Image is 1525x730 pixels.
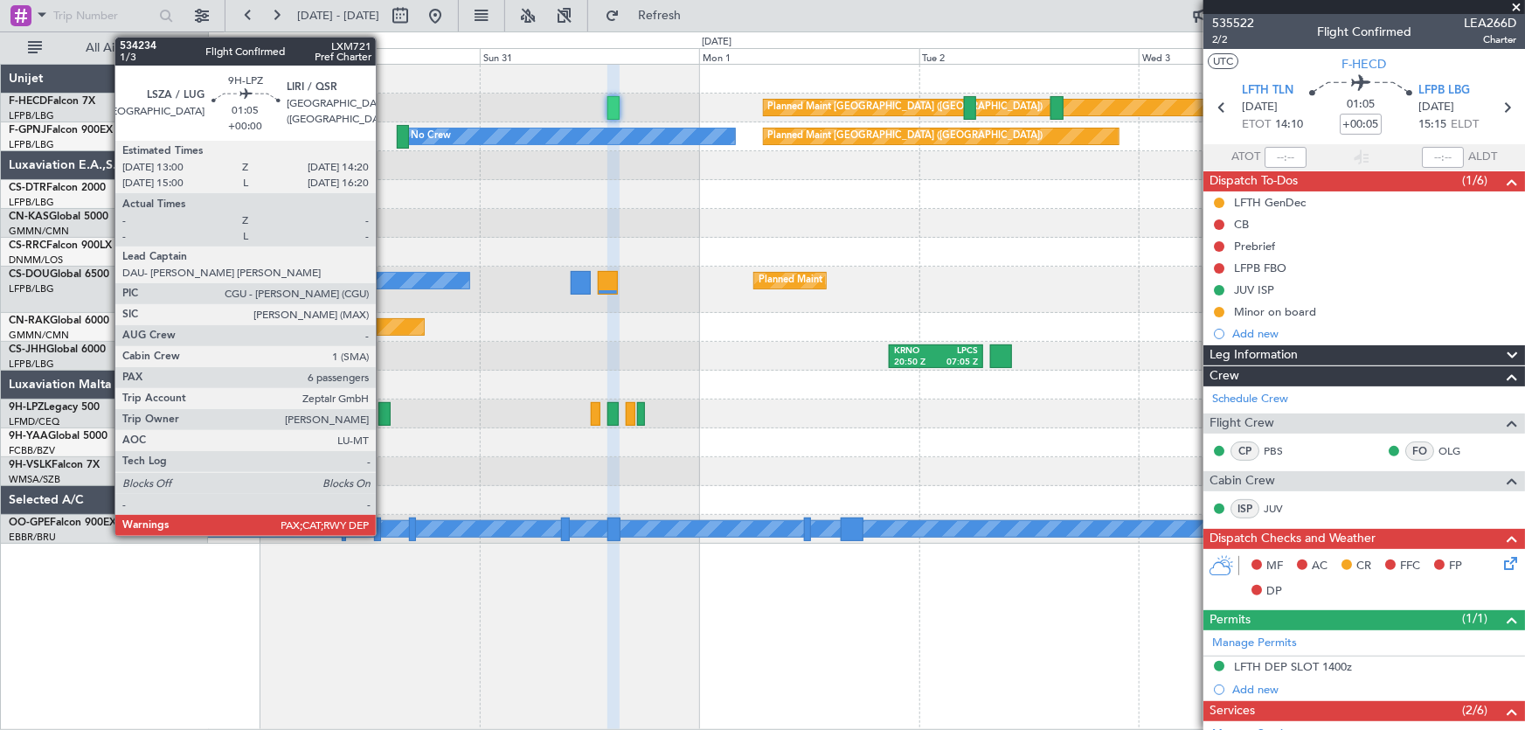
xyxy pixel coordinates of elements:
span: CS-DTR [9,183,46,193]
span: CR [1356,558,1371,575]
button: Refresh [597,2,702,30]
span: 14:10 [1275,116,1303,134]
a: EBBR/BRU [9,531,56,544]
div: ISP [1230,499,1259,518]
span: 535522 [1212,14,1254,32]
div: Add new [1232,326,1516,341]
div: Planned Maint [GEOGRAPHIC_DATA] ([GEOGRAPHIC_DATA]) [768,94,1043,121]
a: GMMN/CMN [9,329,69,342]
span: ELDT [1451,116,1479,134]
a: CS-JHHGlobal 6000 [9,344,106,355]
div: LFTH GenDec [1234,195,1306,210]
span: 01:05 [1347,96,1375,114]
span: [DATE] - [DATE] [297,8,379,24]
span: 15:15 [1418,116,1446,134]
span: [DATE] [1418,99,1454,116]
span: Crew [1210,366,1239,386]
span: CN-KAS [9,212,49,222]
span: Leg Information [1210,345,1298,365]
a: CS-RRCFalcon 900LX [9,240,112,251]
div: LFTH DEP SLOT 1400z [1234,659,1352,674]
span: 9H-YAA [9,431,48,441]
span: FP [1449,558,1462,575]
span: LFTH TLN [1242,82,1293,100]
span: Dispatch To-Dos [1210,171,1298,191]
span: CS-RRC [9,240,46,251]
div: Planned Maint [GEOGRAPHIC_DATA] ([GEOGRAPHIC_DATA]) [759,268,1034,294]
a: OO-GPEFalcon 900EX EASy II [9,518,154,528]
a: Manage Permits [1212,635,1297,652]
div: JUV ISP [1234,282,1274,297]
div: Minor on board [1234,304,1316,319]
span: ETOT [1242,116,1271,134]
span: 2/2 [1212,32,1254,47]
a: FCBB/BZV [9,444,55,457]
span: MF [1266,558,1283,575]
div: Wed 3 [1139,48,1358,64]
div: LPCS [936,345,978,358]
div: Sun 31 [480,48,699,64]
button: All Aircraft [19,34,190,62]
span: F-HECD [9,96,47,107]
div: CB [1234,217,1249,232]
div: FO [1405,441,1434,461]
a: LFPB/LBG [9,138,54,151]
span: Dispatch Checks and Weather [1210,529,1376,549]
div: Add new [1232,682,1516,697]
span: Cabin Crew [1210,471,1275,491]
div: 20:50 Z [894,357,936,369]
span: (1/6) [1462,171,1487,190]
div: Mon 1 [699,48,918,64]
span: F-GPNJ [9,125,46,136]
a: 9H-LPZLegacy 500 [9,402,100,413]
a: F-GPNJFalcon 900EX [9,125,113,136]
span: Flight Crew [1210,414,1274,434]
span: CN-RAK [9,316,50,326]
span: F-HECD [1342,55,1387,73]
div: Sat 30 [260,48,480,64]
a: CS-DOUGlobal 6500 [9,269,109,280]
div: Flight Confirmed [1317,24,1411,42]
a: DNMM/LOS [9,254,63,267]
a: LFPB/LBG [9,196,54,209]
button: UTC [1208,53,1238,69]
a: CS-DTRFalcon 2000 [9,183,106,193]
span: (1/1) [1462,609,1487,628]
div: [DATE] [702,35,731,50]
a: Schedule Crew [1212,391,1288,408]
a: LFPB/LBG [9,358,54,371]
span: (2/6) [1462,701,1487,720]
input: --:-- [1265,147,1307,168]
div: CP [1230,441,1259,461]
span: 9H-VSLK [9,460,52,470]
span: ALDT [1468,149,1497,166]
span: Refresh [623,10,697,22]
a: JUV [1264,501,1303,517]
div: No Crew [411,123,451,149]
a: 9H-VSLKFalcon 7X [9,460,100,470]
div: KRNO [894,345,936,358]
a: OLG [1438,443,1478,459]
span: All Aircraft [45,42,184,54]
span: OO-GPE [9,518,50,528]
div: Planned Maint [GEOGRAPHIC_DATA] ([GEOGRAPHIC_DATA]) [768,123,1043,149]
a: LFMD/CEQ [9,415,59,428]
a: LFPB/LBG [9,282,54,295]
span: [DATE] [1242,99,1278,116]
span: ATOT [1231,149,1260,166]
input: Trip Number [53,3,154,29]
a: PBS [1264,443,1303,459]
div: [DATE] [211,35,241,50]
div: Prebrief [1234,239,1275,254]
div: Tue 2 [919,48,1139,64]
a: CN-RAKGlobal 6000 [9,316,109,326]
span: FFC [1400,558,1420,575]
a: LFPB/LBG [9,109,54,122]
span: 9H-LPZ [9,402,44,413]
span: Charter [1464,32,1516,47]
span: CS-JHH [9,344,46,355]
span: Permits [1210,610,1251,630]
a: 9H-YAAGlobal 5000 [9,431,107,441]
div: 07:05 Z [936,357,978,369]
span: DP [1266,583,1282,601]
